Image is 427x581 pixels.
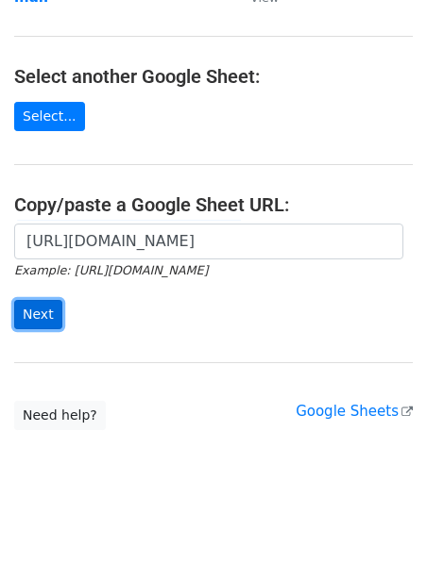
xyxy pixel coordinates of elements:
h4: Select another Google Sheet: [14,65,413,88]
small: Example: [URL][DOMAIN_NAME] [14,263,208,277]
a: Google Sheets [296,403,413,420]
input: Next [14,300,62,329]
a: Select... [14,102,85,131]
input: Paste your Google Sheet URL here [14,224,403,259]
a: Need help? [14,401,106,430]
h4: Copy/paste a Google Sheet URL: [14,193,413,216]
iframe: Chat Widget [333,490,427,581]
